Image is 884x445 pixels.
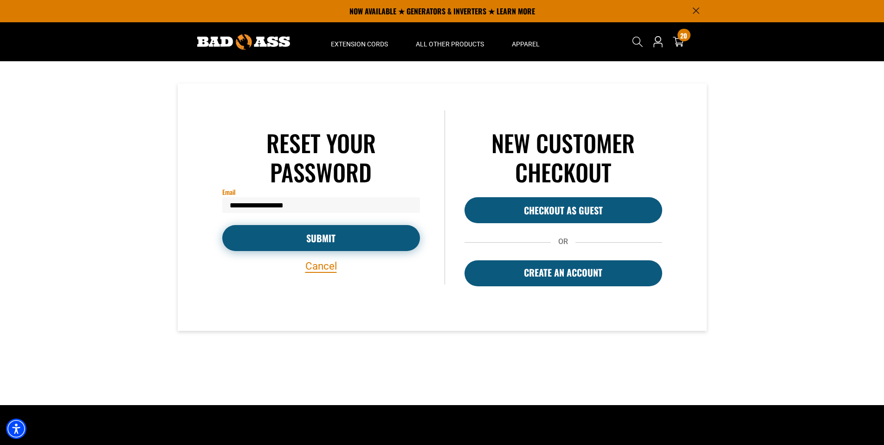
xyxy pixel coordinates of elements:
[222,225,420,251] button: Submit
[512,40,540,48] span: Apparel
[680,32,687,39] span: 20
[222,128,420,186] h2: Reset your password
[465,197,662,223] button: CHECKOUT AS GUEST
[498,22,554,61] summary: Apparel
[465,260,662,286] a: CREATE AN ACCOUNT
[551,237,575,246] span: OR
[305,258,337,274] a: Cancel
[630,34,645,49] summary: Search
[465,128,662,186] h2: NEW CUSTOMER CHECKOUT
[651,22,665,61] a: Open this option
[317,22,402,61] summary: Extension Cords
[197,34,290,50] img: Bad Ass Extension Cords
[416,40,484,48] span: All Other Products
[402,22,498,61] summary: All Other Products
[331,40,388,48] span: Extension Cords
[6,419,26,439] div: Accessibility Menu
